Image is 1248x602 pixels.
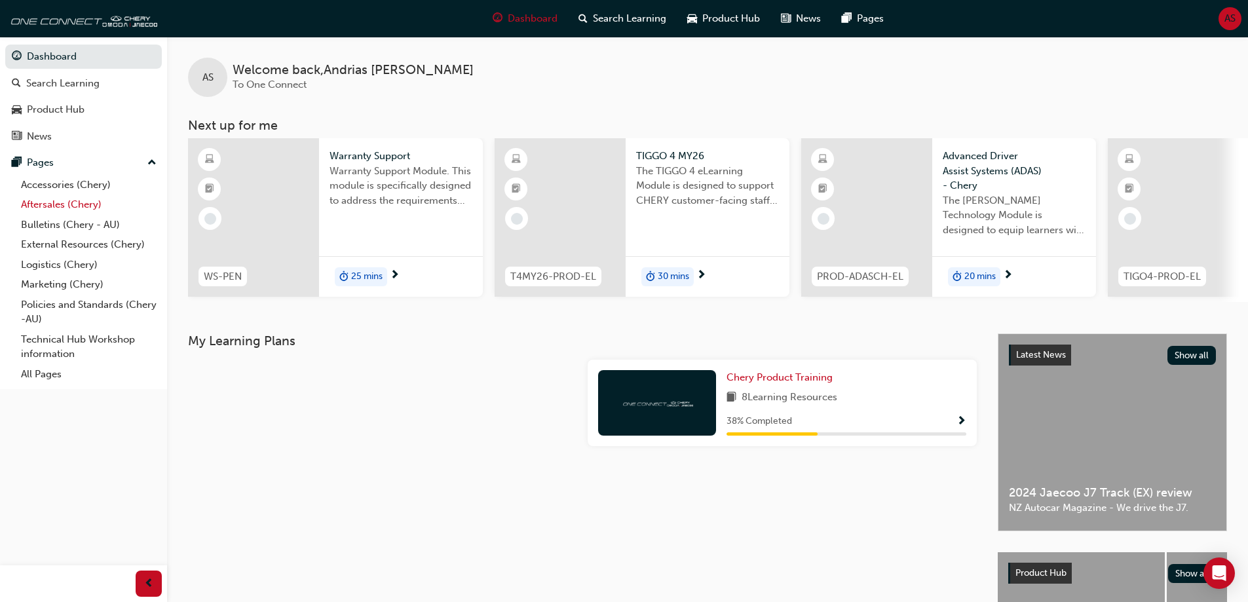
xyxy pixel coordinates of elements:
[727,414,792,429] span: 38 % Completed
[512,181,521,198] span: booktick-icon
[5,71,162,96] a: Search Learning
[1124,213,1136,225] span: learningRecordVerb_NONE-icon
[818,151,827,168] span: learningResourceType_ELEARNING-icon
[508,11,558,26] span: Dashboard
[512,151,521,168] span: learningResourceType_ELEARNING-icon
[144,576,154,592] span: prev-icon
[1219,7,1241,30] button: AS
[770,5,831,32] a: news-iconNews
[1167,346,1217,365] button: Show all
[26,76,100,91] div: Search Learning
[953,269,962,286] span: duration-icon
[16,235,162,255] a: External Resources (Chery)
[27,102,85,117] div: Product Hub
[1125,181,1134,198] span: booktick-icon
[658,269,689,284] span: 30 mins
[16,175,162,195] a: Accessories (Chery)
[956,416,966,428] span: Show Progress
[5,98,162,122] a: Product Hub
[27,129,52,144] div: News
[339,269,349,286] span: duration-icon
[593,11,666,26] span: Search Learning
[831,5,894,32] a: pages-iconPages
[818,181,827,198] span: booktick-icon
[621,396,693,409] img: oneconnect
[727,371,833,383] span: Chery Product Training
[842,10,852,27] span: pages-icon
[1016,349,1066,360] span: Latest News
[1015,567,1067,578] span: Product Hub
[495,138,789,297] a: T4MY26-PROD-ELTIGGO 4 MY26The TIGGO 4 eLearning Module is designed to support CHERY customer-faci...
[5,124,162,149] a: News
[188,333,977,348] h3: My Learning Plans
[702,11,760,26] span: Product Hub
[1008,563,1217,584] a: Product HubShow all
[1203,557,1235,589] div: Open Intercom Messenger
[167,118,1248,133] h3: Next up for me
[147,155,157,172] span: up-icon
[16,329,162,364] a: Technical Hub Workshop information
[16,195,162,215] a: Aftersales (Chery)
[818,213,829,225] span: learningRecordVerb_NONE-icon
[646,269,655,286] span: duration-icon
[16,364,162,385] a: All Pages
[390,270,400,282] span: next-icon
[1168,564,1217,583] button: Show all
[16,274,162,295] a: Marketing (Chery)
[1125,151,1134,168] span: learningResourceType_ELEARNING-icon
[687,10,697,27] span: car-icon
[5,42,162,151] button: DashboardSearch LearningProduct HubNews
[781,10,791,27] span: news-icon
[12,131,22,143] span: news-icon
[943,149,1086,193] span: Advanced Driver Assist Systems (ADAS) - Chery
[27,155,54,170] div: Pages
[12,78,21,90] span: search-icon
[188,138,483,297] a: WS-PENWarranty SupportWarranty Support Module. This module is specifically designed to address th...
[727,370,838,385] a: Chery Product Training
[204,269,242,284] span: WS-PEN
[857,11,884,26] span: Pages
[330,149,472,164] span: Warranty Support
[16,215,162,235] a: Bulletins (Chery - AU)
[351,269,383,284] span: 25 mins
[801,138,1096,297] a: PROD-ADASCH-ELAdvanced Driver Assist Systems (ADAS) - CheryThe [PERSON_NAME] Technology Module is...
[12,157,22,169] span: pages-icon
[1124,269,1201,284] span: TIGO4-PROD-EL
[12,51,22,63] span: guage-icon
[817,269,903,284] span: PROD-ADASCH-EL
[510,269,596,284] span: T4MY26-PROD-EL
[578,10,588,27] span: search-icon
[330,164,472,208] span: Warranty Support Module. This module is specifically designed to address the requirements and pro...
[677,5,770,32] a: car-iconProduct Hub
[742,390,837,406] span: 8 Learning Resources
[1224,11,1236,26] span: AS
[7,5,157,31] img: oneconnect
[5,45,162,69] a: Dashboard
[205,151,214,168] span: learningResourceType_ELEARNING-icon
[696,270,706,282] span: next-icon
[482,5,568,32] a: guage-iconDashboard
[233,63,474,78] span: Welcome back , Andrias [PERSON_NAME]
[12,104,22,116] span: car-icon
[727,390,736,406] span: book-icon
[5,151,162,175] button: Pages
[202,70,214,85] span: AS
[943,193,1086,238] span: The [PERSON_NAME] Technology Module is designed to equip learners with essential knowledge about ...
[636,149,779,164] span: TIGGO 4 MY26
[796,11,821,26] span: News
[204,213,216,225] span: learningRecordVerb_NONE-icon
[1003,270,1013,282] span: next-icon
[964,269,996,284] span: 20 mins
[998,333,1227,531] a: Latest NewsShow all2024 Jaecoo J7 Track (EX) reviewNZ Autocar Magazine - We drive the J7.
[493,10,502,27] span: guage-icon
[1009,345,1216,366] a: Latest NewsShow all
[568,5,677,32] a: search-iconSearch Learning
[205,181,214,198] span: booktick-icon
[16,255,162,275] a: Logistics (Chery)
[956,413,966,430] button: Show Progress
[636,164,779,208] span: The TIGGO 4 eLearning Module is designed to support CHERY customer-facing staff with the product ...
[1009,500,1216,516] span: NZ Autocar Magazine - We drive the J7.
[233,79,307,90] span: To One Connect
